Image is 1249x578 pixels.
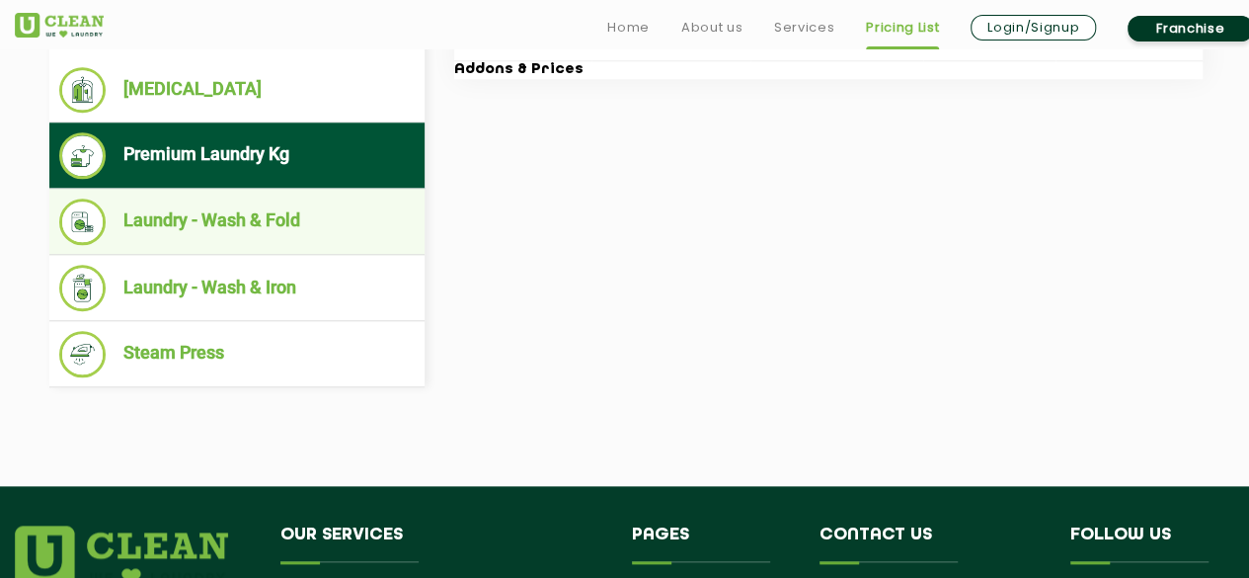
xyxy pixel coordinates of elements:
a: About us [681,16,742,40]
img: Dry Cleaning [59,67,106,113]
li: Steam Press [59,331,415,377]
img: Steam Press [59,331,106,377]
li: [MEDICAL_DATA] [59,67,415,113]
h4: Contact us [820,526,1041,563]
img: Laundry - Wash & Fold [59,199,106,245]
img: Premium Laundry Kg [59,132,106,179]
h4: Our Services [280,526,602,563]
a: Services [774,16,834,40]
h4: Pages [632,526,791,563]
h3: Addons & Prices [454,61,1203,79]
li: Laundry - Wash & Iron [59,265,415,311]
li: Premium Laundry Kg [59,132,415,179]
a: Home [607,16,650,40]
img: UClean Laundry and Dry Cleaning [15,13,104,38]
img: Laundry - Wash & Iron [59,265,106,311]
a: Pricing List [866,16,939,40]
li: Laundry - Wash & Fold [59,199,415,245]
h4: Follow us [1070,526,1244,563]
a: Login/Signup [971,15,1096,41]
